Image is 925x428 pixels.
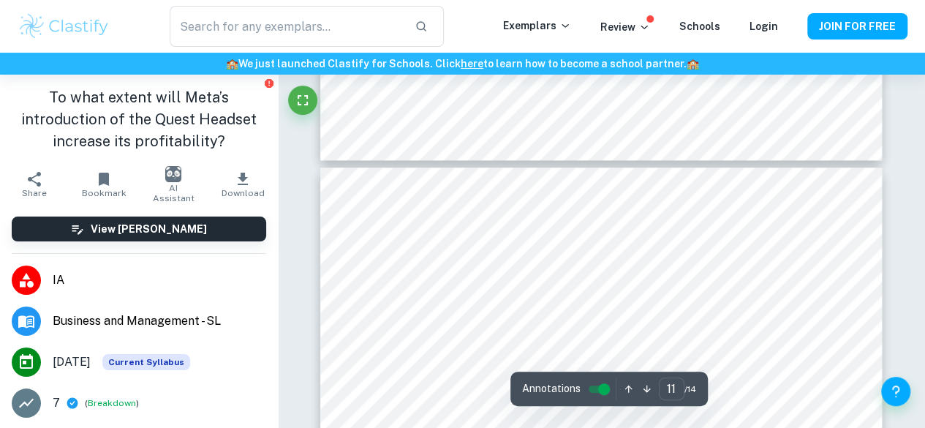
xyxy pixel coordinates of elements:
[139,164,208,205] button: AI Assistant
[102,354,190,370] span: Current Syllabus
[22,188,47,198] span: Share
[687,58,699,70] span: 🏫
[85,397,139,410] span: ( )
[102,354,190,370] div: This exemplar is based on the current syllabus. Feel free to refer to it for inspiration/ideas wh...
[69,164,139,205] button: Bookmark
[18,12,110,41] img: Clastify logo
[3,56,922,72] h6: We just launched Clastify for Schools. Click to learn how to become a school partner.
[53,394,60,412] p: 7
[226,58,238,70] span: 🏫
[264,78,275,89] button: Report issue
[12,86,266,152] h1: To what extent will Meta’s introduction of the Quest Headset increase its profitability?
[807,13,907,40] button: JOIN FOR FREE
[88,397,136,410] button: Breakdown
[148,183,200,203] span: AI Assistant
[503,18,571,34] p: Exemplars
[53,353,91,371] span: [DATE]
[684,383,696,396] span: / 14
[82,188,127,198] span: Bookmark
[222,188,265,198] span: Download
[288,86,317,115] button: Fullscreen
[165,166,181,182] img: AI Assistant
[91,221,207,237] h6: View [PERSON_NAME]
[208,164,278,205] button: Download
[679,20,720,32] a: Schools
[881,377,910,406] button: Help and Feedback
[12,217,266,241] button: View [PERSON_NAME]
[522,381,581,397] span: Annotations
[750,20,778,32] a: Login
[170,6,404,47] input: Search for any exemplars...
[600,19,650,35] p: Review
[461,58,483,70] a: here
[53,312,266,330] span: Business and Management - SL
[53,271,266,289] span: IA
